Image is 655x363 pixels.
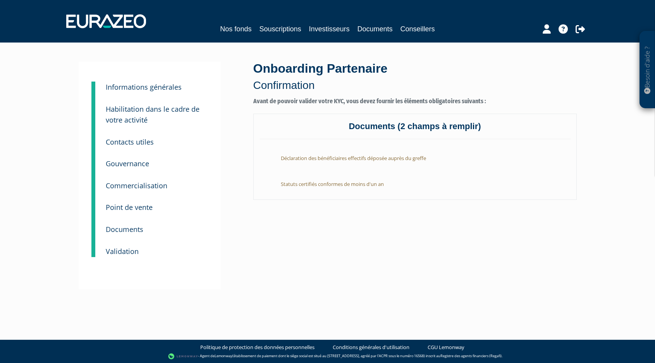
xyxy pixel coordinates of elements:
[200,344,315,351] a: Politique de protection des données personnelles
[91,170,95,194] a: 7
[106,137,154,147] small: Contacts utiles
[358,24,393,34] a: Documents
[106,181,167,190] small: Commercialisation
[168,353,198,360] img: logo-lemonway.png
[428,344,464,351] a: CGU Lemonway
[275,173,571,192] li: Statuts certifiés conformes de moins d'un an
[440,354,502,359] a: Registre des agents financiers (Regafi)
[106,82,182,92] small: Informations générales
[401,24,435,34] a: Conseillers
[253,97,577,106] label: Avant de pouvoir valider votre KYC, vous devez fournir les éléments obligatoires suivants :
[106,104,199,125] small: Habilitation dans le cadre de votre activité
[8,353,647,360] div: - Agent de (établissement de paiement dont le siège social est situé au [STREET_ADDRESS], agréé p...
[215,354,232,359] a: Lemonway
[106,225,143,234] small: Documents
[333,344,409,351] a: Conditions générales d'utilisation
[643,35,652,105] p: Besoin d'aide ?
[91,191,95,215] a: 8
[66,14,146,28] img: 1732889491-logotype_eurazeo_blanc_rvb.png
[275,147,571,166] li: Déclaration des bénéficiaires effectifs déposée auprès du greffe
[91,82,95,97] a: 3
[220,24,251,34] a: Nos fonds
[253,60,577,93] div: Onboarding Partenaire
[91,235,95,257] a: 10
[91,148,95,172] a: 6
[106,203,153,212] small: Point de vente
[106,159,149,168] small: Gouvernance
[91,93,95,130] a: 4
[106,247,139,256] small: Validation
[259,24,301,34] a: Souscriptions
[260,122,571,139] h4: Documents (2 champs à remplir)
[253,114,577,200] a: Documents (2 champs à remplir) Déclaration des bénéficiaires effectifs déposée auprès du greffe S...
[91,126,95,150] a: 5
[91,213,95,237] a: 9
[309,24,349,34] a: Investisseurs
[253,78,577,93] p: Confirmation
